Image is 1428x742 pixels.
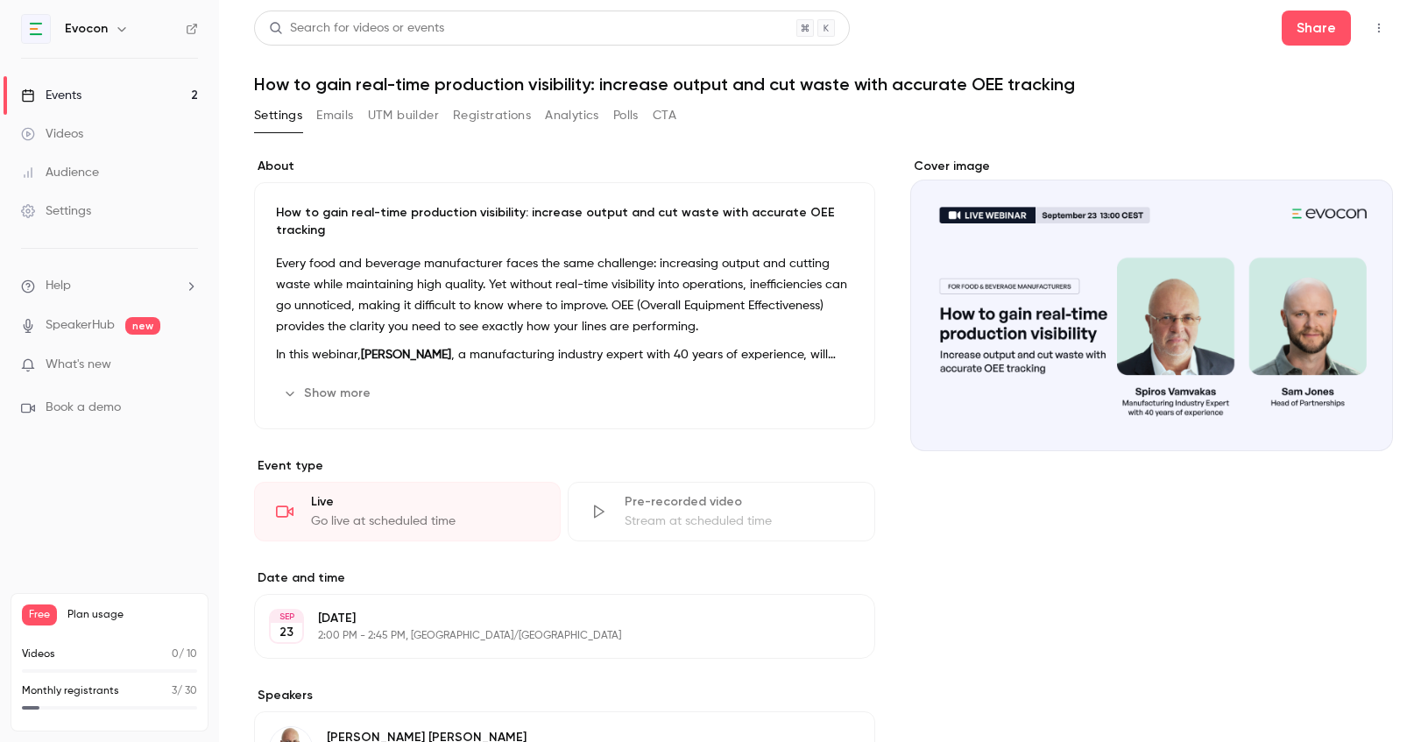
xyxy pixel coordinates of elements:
[910,158,1393,175] label: Cover image
[254,569,875,587] label: Date and time
[254,457,875,475] p: Event type
[21,277,198,295] li: help-dropdown-opener
[318,629,782,643] p: 2:00 PM - 2:45 PM, [GEOGRAPHIC_DATA]/[GEOGRAPHIC_DATA]
[22,15,50,43] img: Evocon
[279,624,293,641] p: 23
[254,158,875,175] label: About
[625,512,852,530] div: Stream at scheduled time
[46,316,115,335] a: SpeakerHub
[172,647,197,662] p: / 10
[311,512,539,530] div: Go live at scheduled time
[318,610,782,627] p: [DATE]
[653,102,676,130] button: CTA
[254,74,1393,95] h1: How to gain real-time production visibility: increase output and cut waste with accurate OEE trac...
[21,125,83,143] div: Videos
[254,687,875,704] label: Speakers
[625,493,852,511] div: Pre-recorded video
[46,277,71,295] span: Help
[46,399,121,417] span: Book a demo
[254,102,302,130] button: Settings
[271,611,302,623] div: SEP
[269,19,444,38] div: Search for videos or events
[22,604,57,625] span: Free
[361,349,451,361] strong: [PERSON_NAME]
[276,344,853,365] p: In this webinar, , a manufacturing industry expert with 40 years of experience, will demystify OE...
[311,493,539,511] div: Live
[22,647,55,662] p: Videos
[910,158,1393,451] section: Cover image
[568,482,874,541] div: Pre-recorded videoStream at scheduled time
[22,683,119,699] p: Monthly registrants
[21,202,91,220] div: Settings
[453,102,531,130] button: Registrations
[172,683,197,699] p: / 30
[65,20,108,38] h6: Evocon
[172,649,179,660] span: 0
[46,356,111,374] span: What's new
[276,253,853,337] p: Every food and beverage manufacturer faces the same challenge: increasing output and cutting wast...
[21,164,99,181] div: Audience
[276,379,381,407] button: Show more
[125,317,160,335] span: new
[172,686,177,696] span: 3
[545,102,599,130] button: Analytics
[276,204,853,239] p: How to gain real-time production visibility: increase output and cut waste with accurate OEE trac...
[613,102,639,130] button: Polls
[254,482,561,541] div: LiveGo live at scheduled time
[21,87,81,104] div: Events
[67,608,197,622] span: Plan usage
[368,102,439,130] button: UTM builder
[1282,11,1351,46] button: Share
[316,102,353,130] button: Emails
